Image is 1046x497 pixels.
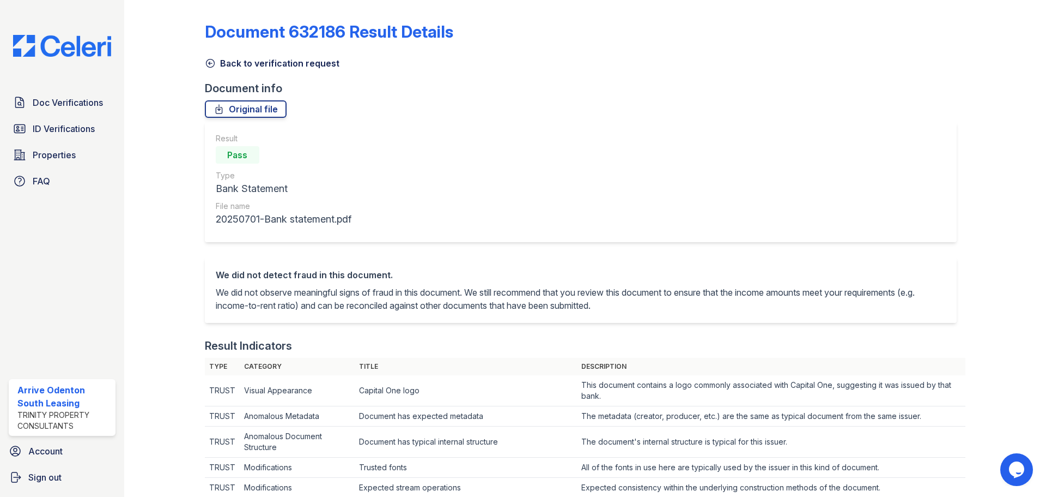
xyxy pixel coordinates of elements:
div: Arrive Odenton South Leasing [17,384,111,410]
a: Account [4,440,120,462]
div: Pass [216,146,259,164]
a: Doc Verifications [9,92,115,113]
td: Capital One logo [355,375,576,406]
a: Original file [205,100,287,118]
td: TRUST [205,406,240,427]
div: Result [216,133,351,144]
td: Anomalous Metadata [240,406,355,427]
td: Modifications [240,458,355,478]
th: Type [205,358,240,375]
a: Properties [9,144,115,166]
div: Type [216,170,351,181]
div: Bank Statement [216,181,351,196]
div: Result Indicators [205,338,292,354]
th: Category [240,358,355,375]
span: Account [28,445,63,458]
td: Document has expected metadata [355,406,576,427]
td: All of the fonts in use here are typically used by the issuer in this kind of document. [577,458,965,478]
div: 20250701-Bank statement.pdf [216,212,351,227]
span: Sign out [28,471,62,484]
div: Trinity Property Consultants [17,410,111,432]
div: We did not detect fraud in this document. [216,268,946,282]
td: Anomalous Document Structure [240,427,355,458]
a: ID Verifications [9,118,115,140]
iframe: chat widget [1000,453,1035,486]
img: CE_Logo_Blue-a8612792a0a2168367f1c8372b55b34899dd931a85d93a1a3d3e32e68fde9ad4.png [4,35,120,57]
th: Title [355,358,576,375]
td: TRUST [205,458,240,478]
a: Document 632186 Result Details [205,22,453,41]
td: Document has typical internal structure [355,427,576,458]
a: Sign out [4,466,120,488]
span: Doc Verifications [33,96,103,109]
div: File name [216,201,351,212]
td: The metadata (creator, producer, etc.) are the same as typical document from the same issuer. [577,406,965,427]
span: FAQ [33,175,50,188]
p: We did not observe meaningful signs of fraud in this document. We still recommend that you review... [216,286,946,312]
td: The document's internal structure is typical for this issuer. [577,427,965,458]
td: TRUST [205,427,240,458]
div: Document info [205,81,965,96]
td: TRUST [205,375,240,406]
th: Description [577,358,965,375]
span: Properties [33,148,76,161]
span: ID Verifications [33,122,95,135]
td: Visual Appearance [240,375,355,406]
a: Back to verification request [205,57,339,70]
td: This document contains a logo commonly associated with Capital One, suggesting it was issued by t... [577,375,965,406]
a: FAQ [9,170,115,192]
td: Trusted fonts [355,458,576,478]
